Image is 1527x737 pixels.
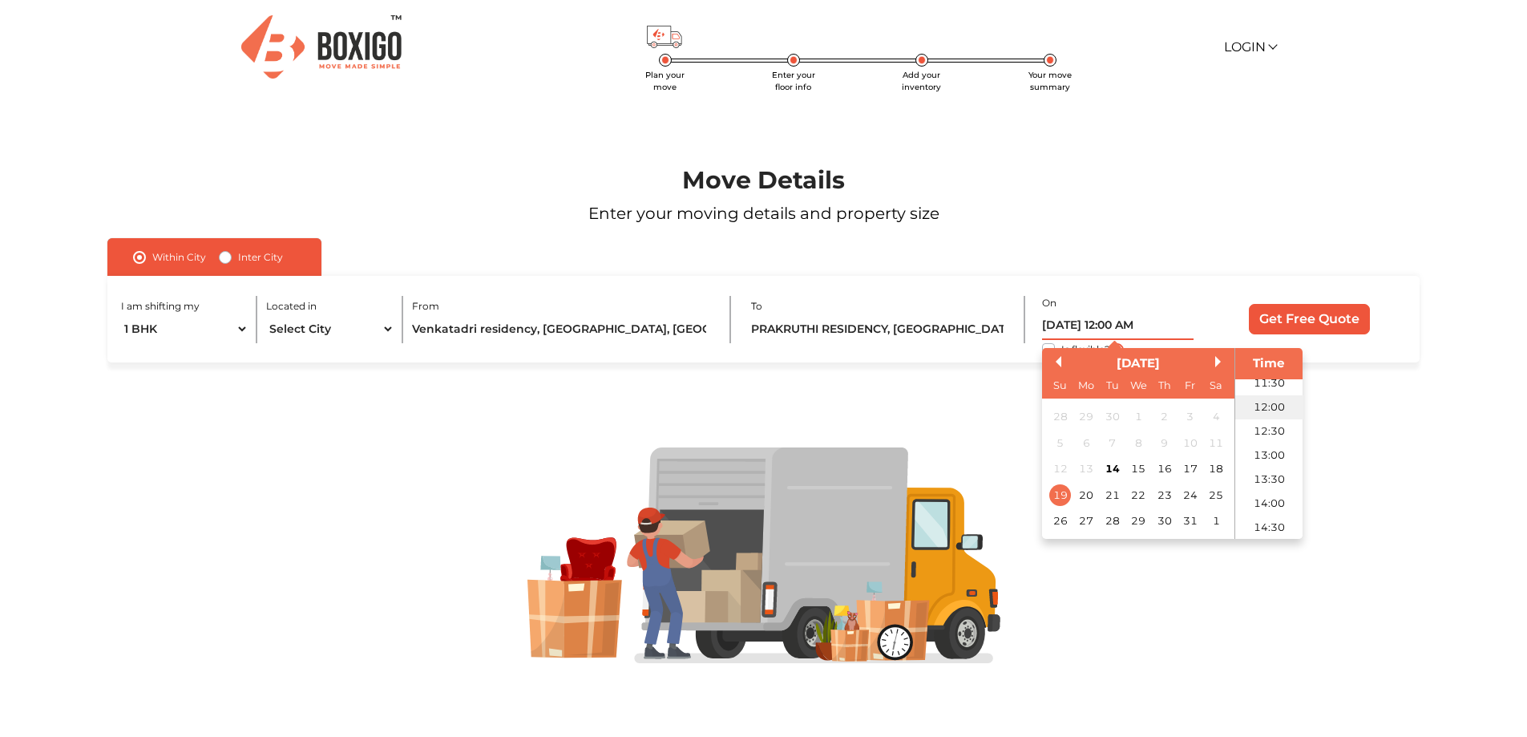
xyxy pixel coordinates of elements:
[1128,406,1149,427] div: Not available Wednesday, October 1st, 2025
[1206,375,1227,396] div: Sa
[1153,458,1175,480] div: Choose Thursday, October 16th, 2025
[1206,458,1227,480] div: Choose Saturday, October 18th, 2025
[1042,296,1056,310] label: On
[1050,356,1061,367] button: Previous Month
[61,166,1466,195] h1: Move Details
[1049,510,1071,532] div: Choose Sunday, October 26th, 2025
[1180,406,1202,427] div: Not available Friday, October 3rd, 2025
[1235,492,1303,516] li: 14:00
[1101,375,1123,396] div: Tu
[1206,432,1227,454] div: Not available Saturday, October 11th, 2025
[241,15,402,79] img: Boxigo
[1180,375,1202,396] div: Fr
[61,201,1466,225] p: Enter your moving details and property size
[1239,354,1299,373] div: Time
[1235,443,1303,468] li: 13:00
[412,315,713,343] input: Locality
[1049,458,1071,480] div: Not available Sunday, October 12th, 2025
[1153,432,1175,454] div: Not available Thursday, October 9th, 2025
[1061,340,1110,357] label: Is flexible?
[121,299,200,314] label: I am shifting my
[1042,312,1194,340] input: Select date
[1076,406,1097,427] div: Not available Monday, September 29th, 2025
[1153,510,1175,532] div: Choose Thursday, October 30th, 2025
[1128,458,1149,480] div: Choose Wednesday, October 15th, 2025
[1235,395,1303,419] li: 12:00
[1224,39,1275,55] a: Login
[1076,432,1097,454] div: Not available Monday, October 6th, 2025
[1028,70,1072,92] span: Your move summary
[1049,484,1071,505] div: Choose Sunday, October 19th, 2025
[1153,406,1175,427] div: Not available Thursday, October 2nd, 2025
[1076,458,1097,480] div: Not available Monday, October 13th, 2025
[238,248,283,267] label: Inter City
[1048,403,1230,533] div: month 2025-10
[1249,304,1370,334] input: Get Free Quote
[1235,468,1303,492] li: 13:30
[1076,510,1097,532] div: Choose Monday, October 27th, 2025
[1101,484,1123,505] div: Choose Tuesday, October 21st, 2025
[1101,458,1123,480] div: Choose Tuesday, October 14th, 2025
[1235,419,1303,443] li: 12:30
[1153,375,1175,396] div: Th
[1049,375,1071,396] div: Su
[1049,406,1071,427] div: Not available Sunday, September 28th, 2025
[1180,484,1202,505] div: Choose Friday, October 24th, 2025
[1128,510,1149,532] div: Choose Wednesday, October 29th, 2025
[1128,432,1149,454] div: Not available Wednesday, October 8th, 2025
[645,70,685,92] span: Plan your move
[902,70,941,92] span: Add your inventory
[1235,516,1303,540] li: 14:30
[1180,458,1202,480] div: Choose Friday, October 17th, 2025
[751,299,762,314] label: To
[1180,510,1202,532] div: Choose Friday, October 31st, 2025
[1128,375,1149,396] div: We
[1153,484,1175,505] div: Choose Thursday, October 23rd, 2025
[1235,371,1303,395] li: 11:30
[1042,354,1234,373] div: [DATE]
[1101,432,1123,454] div: Not available Tuesday, October 7th, 2025
[1049,432,1071,454] div: Not available Sunday, October 5th, 2025
[1076,375,1097,396] div: Mo
[1101,406,1123,427] div: Not available Tuesday, September 30th, 2025
[1076,484,1097,505] div: Choose Monday, October 20th, 2025
[1128,484,1149,505] div: Choose Wednesday, October 22nd, 2025
[772,70,815,92] span: Enter your floor info
[1101,510,1123,532] div: Choose Tuesday, October 28th, 2025
[1215,356,1226,367] button: Next Month
[266,299,317,314] label: Located in
[1206,510,1227,532] div: Choose Saturday, November 1st, 2025
[412,299,439,314] label: From
[1180,432,1202,454] div: Not available Friday, October 10th, 2025
[1206,484,1227,505] div: Choose Saturday, October 25th, 2025
[152,248,206,267] label: Within City
[751,315,1008,343] input: Locality
[1206,406,1227,427] div: Not available Saturday, October 4th, 2025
